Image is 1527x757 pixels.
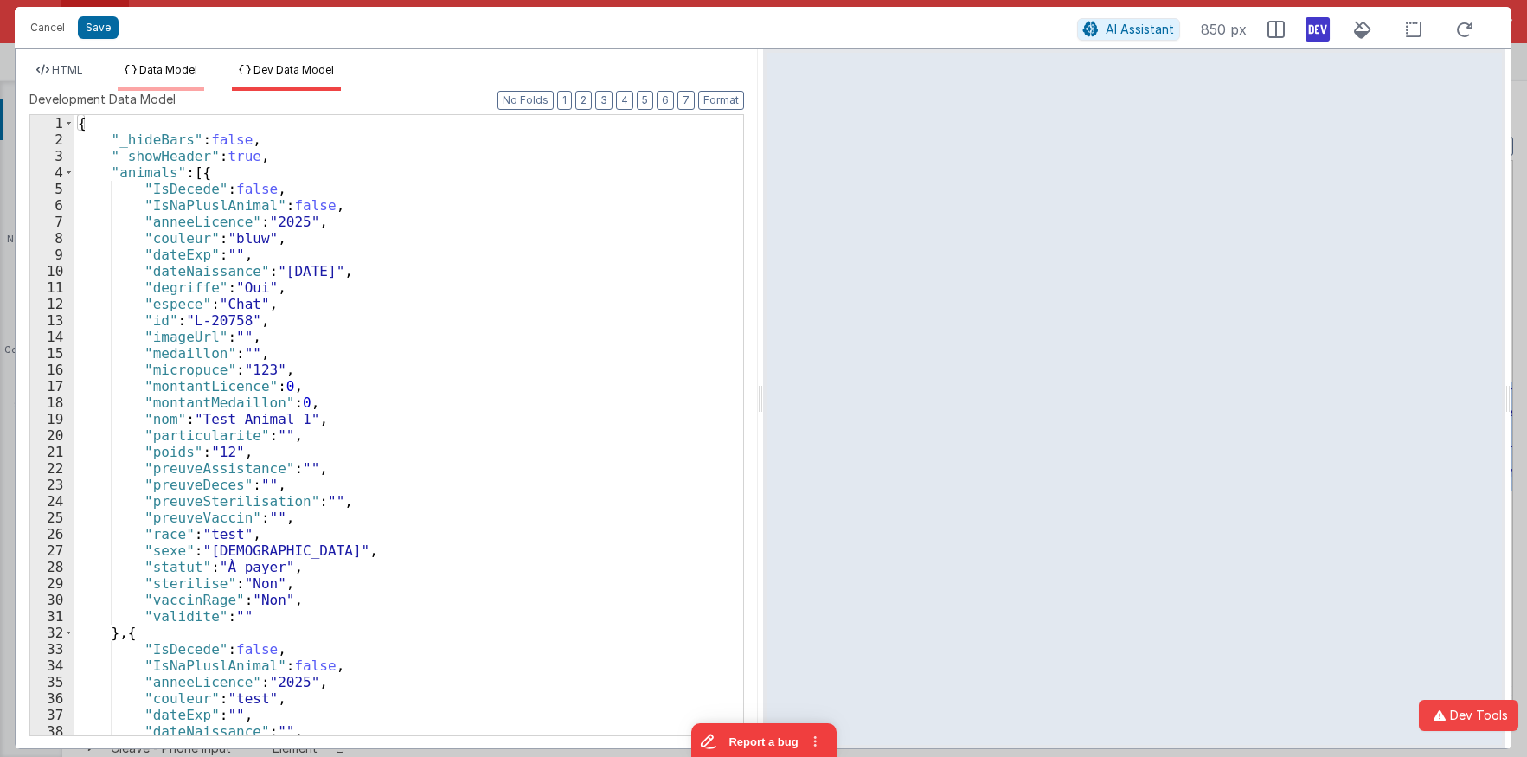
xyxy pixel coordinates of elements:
[637,91,653,110] button: 5
[30,690,74,707] div: 36
[1106,22,1174,36] span: AI Assistant
[30,181,74,197] div: 5
[677,91,695,110] button: 7
[30,279,74,296] div: 11
[30,148,74,164] div: 3
[30,526,74,542] div: 26
[30,707,74,723] div: 37
[30,115,74,132] div: 1
[30,641,74,658] div: 33
[30,345,74,362] div: 15
[30,658,74,674] div: 34
[30,477,74,493] div: 23
[30,592,74,608] div: 30
[30,444,74,460] div: 21
[30,427,74,444] div: 20
[1077,18,1180,41] button: AI Assistant
[30,247,74,263] div: 9
[30,132,74,148] div: 2
[30,197,74,214] div: 6
[575,91,592,110] button: 2
[30,510,74,526] div: 25
[30,263,74,279] div: 10
[30,625,74,641] div: 32
[30,378,74,395] div: 17
[22,16,74,40] button: Cancel
[30,329,74,345] div: 14
[30,296,74,312] div: 12
[30,460,74,477] div: 22
[253,63,334,76] span: Dev Data Model
[30,395,74,411] div: 18
[595,91,613,110] button: 3
[30,674,74,690] div: 35
[78,16,119,39] button: Save
[139,63,197,76] span: Data Model
[30,362,74,378] div: 16
[657,91,674,110] button: 6
[30,575,74,592] div: 29
[1419,700,1518,731] button: Dev Tools
[1201,19,1247,40] span: 850 px
[30,542,74,559] div: 27
[557,91,572,110] button: 1
[497,91,554,110] button: No Folds
[52,63,83,76] span: HTML
[30,312,74,329] div: 13
[30,723,74,740] div: 38
[698,91,744,110] button: Format
[616,91,633,110] button: 4
[30,493,74,510] div: 24
[29,91,176,108] span: Development Data Model
[30,230,74,247] div: 8
[30,214,74,230] div: 7
[30,608,74,625] div: 31
[30,559,74,575] div: 28
[30,411,74,427] div: 19
[30,164,74,181] div: 4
